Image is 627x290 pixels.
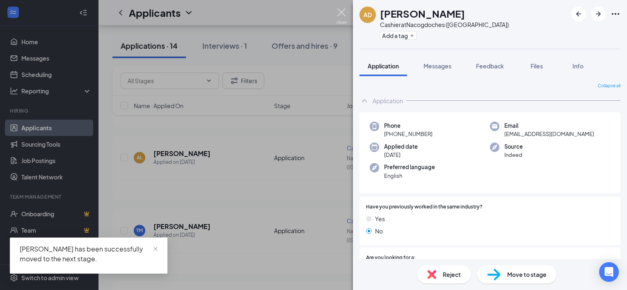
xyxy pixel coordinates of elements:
span: No [375,227,383,236]
span: Are you looking for a: [366,254,416,262]
span: [PHONE_NUMBER] [384,130,432,138]
svg: Ellipses [611,9,620,19]
div: Open Intercom Messenger [599,262,619,282]
span: Messages [423,62,451,70]
span: [EMAIL_ADDRESS][DOMAIN_NAME] [504,130,594,138]
span: English [384,172,435,180]
span: Preferred language [384,163,435,171]
span: Application [368,62,399,70]
div: [PERSON_NAME] has been successfully moved to the next stage. [20,244,158,264]
span: Email [504,122,594,130]
div: Cashier at Nacogdoches ([GEOGRAPHIC_DATA]) [380,20,509,29]
button: ArrowLeftNew [571,7,586,21]
span: Reject [443,270,461,279]
span: Files [531,62,543,70]
svg: ArrowLeftNew [574,9,584,19]
svg: ArrowRight [593,9,603,19]
span: Applied date [384,143,418,151]
span: Feedback [476,62,504,70]
svg: ChevronUp [359,96,369,106]
svg: Plus [410,33,414,38]
span: Indeed [504,151,523,159]
span: [DATE] [384,151,418,159]
button: ArrowRight [591,7,606,21]
button: PlusAdd a tag [380,31,416,40]
div: AD [364,11,372,19]
span: Have you previously worked in the same industry? [366,203,483,211]
span: Source [504,143,523,151]
span: Phone [384,122,432,130]
h1: [PERSON_NAME] [380,7,465,20]
span: Collapse all [598,83,620,89]
span: Info [572,62,584,70]
div: Application [373,97,403,105]
span: Yes [375,214,385,223]
span: close [153,246,158,252]
span: Move to stage [507,270,547,279]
